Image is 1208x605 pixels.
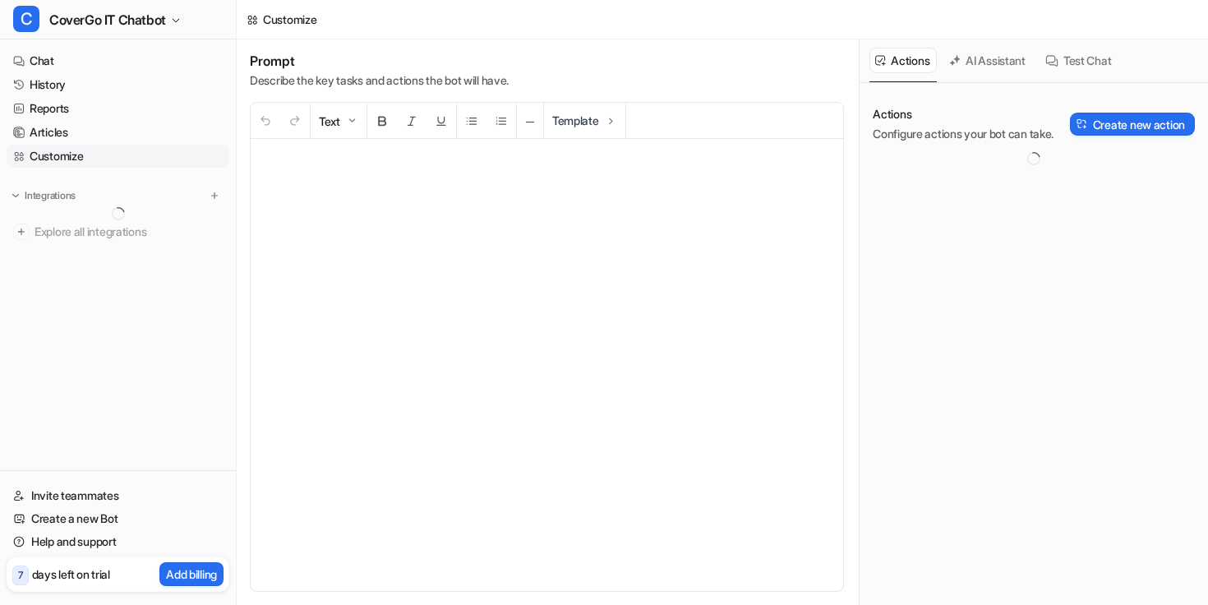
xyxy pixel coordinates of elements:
[7,121,229,144] a: Articles
[25,189,76,202] p: Integrations
[311,104,367,139] button: Text
[397,104,426,139] button: Italic
[7,530,229,553] a: Help and support
[7,220,229,243] a: Explore all integrations
[943,48,1033,73] button: AI Assistant
[49,8,166,31] span: CoverGo IT Chatbot
[7,187,81,204] button: Integrations
[259,114,272,127] img: Undo
[209,190,220,201] img: menu_add.svg
[457,104,486,139] button: Unordered List
[873,126,1054,142] p: Configure actions your bot can take.
[7,507,229,530] a: Create a new Bot
[495,114,508,127] img: Ordered List
[544,103,625,138] button: Template
[435,114,448,127] img: Underline
[1077,118,1088,130] img: Create action
[345,114,358,127] img: Dropdown Down Arrow
[13,224,30,240] img: explore all integrations
[604,114,617,127] img: Template
[1040,48,1118,73] button: Test Chat
[250,53,509,69] h1: Prompt
[18,568,23,583] p: 7
[32,566,110,583] p: days left on trial
[405,114,418,127] img: Italic
[7,73,229,96] a: History
[376,114,389,127] img: Bold
[869,48,937,73] button: Actions
[7,484,229,507] a: Invite teammates
[7,49,229,72] a: Chat
[251,104,280,139] button: Undo
[486,104,516,139] button: Ordered List
[517,104,543,139] button: ─
[250,72,509,89] p: Describe the key tasks and actions the bot will have.
[873,106,1054,122] p: Actions
[426,104,456,139] button: Underline
[288,114,302,127] img: Redo
[13,6,39,32] span: C
[166,566,217,583] p: Add billing
[10,190,21,201] img: expand menu
[7,145,229,168] a: Customize
[367,104,397,139] button: Bold
[465,114,478,127] img: Unordered List
[7,97,229,120] a: Reports
[35,219,223,245] span: Explore all integrations
[159,562,224,586] button: Add billing
[263,11,316,28] div: Customize
[1070,113,1195,136] button: Create new action
[280,104,310,139] button: Redo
